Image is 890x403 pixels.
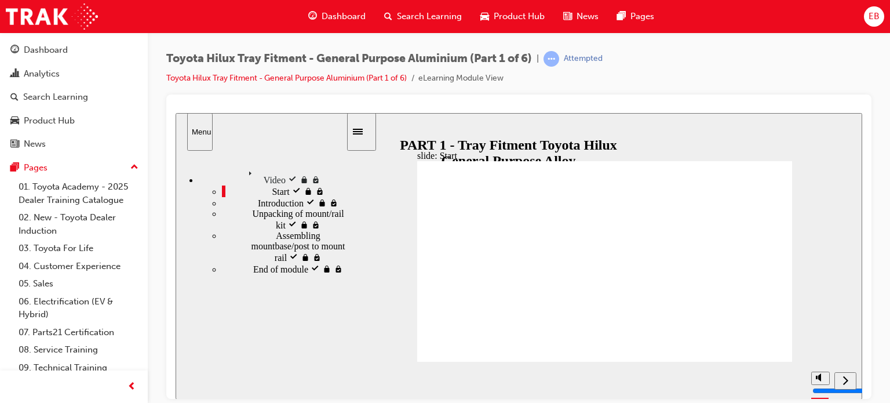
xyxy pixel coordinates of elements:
[5,157,143,179] button: Pages
[14,239,143,257] a: 03. Toyota For Life
[140,74,149,83] span: visited, locked
[554,5,608,28] a: news-iconNews
[46,96,170,118] div: Unpacking of mount/rail kit
[130,85,142,95] span: visited
[617,9,626,24] span: pages-icon
[166,52,532,66] span: Toyota Hilux Tray Fitment - General Purpose Aluminium (Part 1 of 6)
[299,5,375,28] a: guage-iconDashboard
[14,324,143,342] a: 07. Parts21 Certification
[5,86,143,108] a: Search Learning
[5,110,143,132] a: Product Hub
[869,10,880,23] span: EB
[375,5,471,28] a: search-iconSearch Learning
[659,249,681,286] nav: slide navigation
[135,151,147,161] span: visited
[494,10,545,23] span: Product Hub
[23,53,170,72] div: Video
[10,45,19,56] span: guage-icon
[147,151,158,161] span: locked
[46,118,170,150] div: Assembling mountbase/post to mount rail
[24,67,60,81] div: Analytics
[5,37,143,157] button: DashboardAnalyticsSearch LearningProduct HubNews
[10,139,19,150] span: news-icon
[564,53,603,64] div: Attempted
[14,293,143,324] a: 06. Electrification (EV & Hybrid)
[88,62,110,72] span: Video
[6,3,98,30] img: Trak
[14,209,143,239] a: 02. New - Toyota Dealer Induction
[397,10,462,23] span: Search Learning
[46,84,170,96] div: Introduction
[637,273,712,282] input: volume
[24,161,48,175] div: Pages
[471,5,554,28] a: car-iconProduct Hub
[124,62,136,72] span: locked
[5,133,143,155] a: News
[544,51,559,67] span: learningRecordVerb_ATTEMPT-icon
[10,69,19,79] span: chart-icon
[5,63,143,85] a: Analytics
[23,90,88,104] div: Search Learning
[154,85,163,95] span: visited, locked
[112,62,124,72] span: visited
[659,259,681,277] button: next
[384,9,392,24] span: search-icon
[10,92,19,103] span: search-icon
[563,9,572,24] span: news-icon
[5,39,143,61] a: Dashboard
[158,151,167,161] span: visited, locked
[418,72,504,85] li: eLearning Module View
[630,10,654,23] span: Pages
[166,73,407,83] a: Toyota Hilux Tray Fitment - General Purpose Aluminium (Part 1 of 6)
[142,85,154,95] span: locked
[537,52,539,66] span: |
[10,116,19,126] span: car-icon
[308,9,317,24] span: guage-icon
[14,178,143,209] a: 01. Toyota Academy - 2025 Dealer Training Catalogue
[14,257,143,275] a: 04. Customer Experience
[24,43,68,57] div: Dashboard
[127,380,136,394] span: prev-icon
[322,10,366,23] span: Dashboard
[46,72,170,84] div: Start
[577,10,599,23] span: News
[16,14,32,23] div: Menu
[636,259,654,272] button: volume
[608,5,663,28] a: pages-iconPages
[24,114,75,128] div: Product Hub
[14,359,143,377] a: 09. Technical Training
[76,118,170,150] span: Assembling mountbase/post to mount rail
[630,249,653,286] div: misc controls
[14,341,143,359] a: 08. Service Training
[46,150,170,162] div: End of module
[864,6,884,27] button: EB
[130,160,138,175] span: up-icon
[480,9,489,24] span: car-icon
[24,137,46,151] div: News
[10,163,19,173] span: pages-icon
[136,62,145,72] span: visited, locked
[14,275,143,293] a: 05. Sales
